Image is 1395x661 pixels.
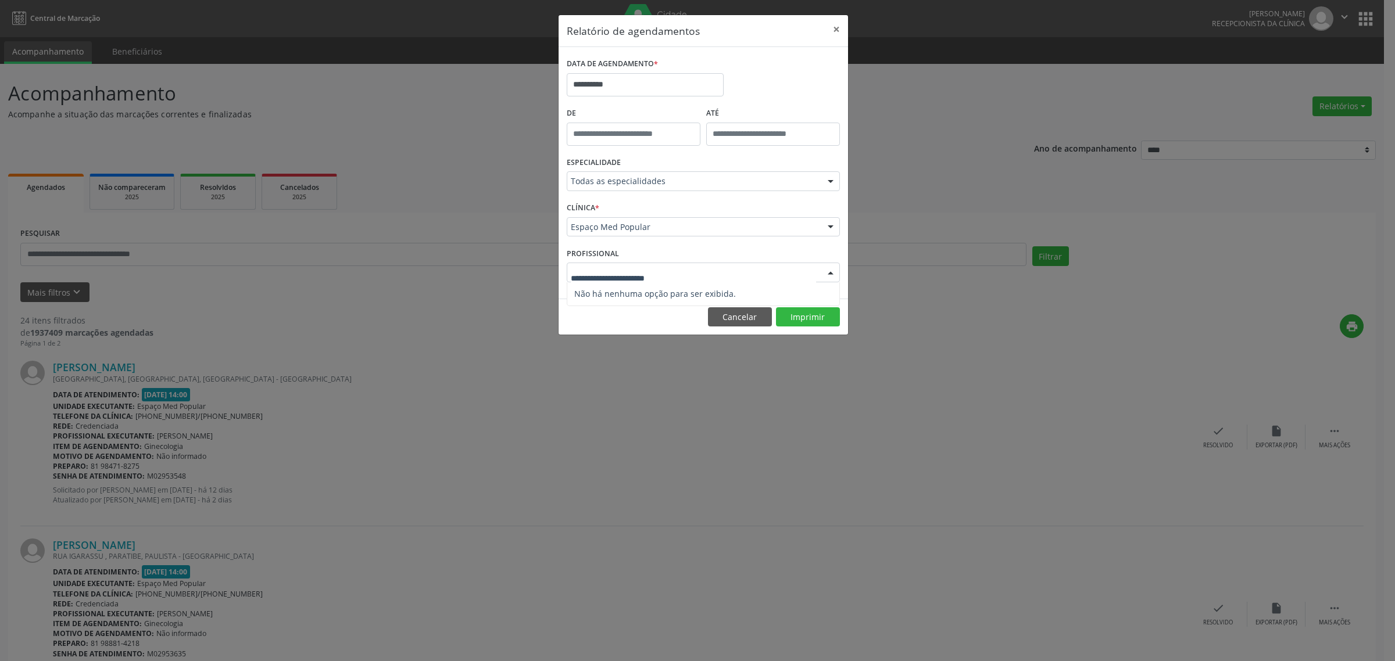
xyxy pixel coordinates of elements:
label: ATÉ [706,105,840,123]
label: CLÍNICA [567,199,599,217]
span: Não há nenhuma opção para ser exibida. [567,282,839,306]
button: Imprimir [776,307,840,327]
span: Espaço Med Popular [571,221,816,233]
h5: Relatório de agendamentos [567,23,700,38]
label: ESPECIALIDADE [567,154,621,172]
button: Cancelar [708,307,772,327]
label: DATA DE AGENDAMENTO [567,55,658,73]
button: Close [825,15,848,44]
label: De [567,105,700,123]
span: Todas as especialidades [571,175,816,187]
label: PROFISSIONAL [567,245,619,263]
